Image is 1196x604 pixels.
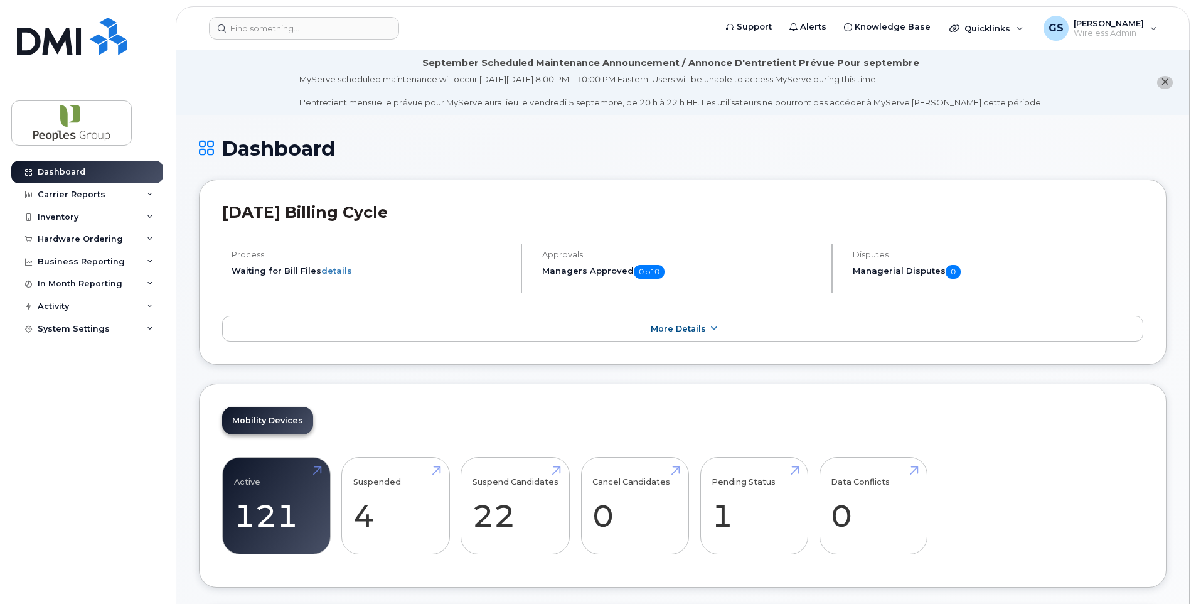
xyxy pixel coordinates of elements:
h5: Managerial Disputes [853,265,1143,279]
a: Pending Status 1 [712,465,796,547]
h5: Managers Approved [542,265,821,279]
h4: Approvals [542,250,821,259]
div: MyServe scheduled maintenance will occur [DATE][DATE] 8:00 PM - 10:00 PM Eastern. Users will be u... [299,73,1043,109]
li: Waiting for Bill Files [232,265,510,277]
a: details [321,266,352,276]
a: Mobility Devices [222,407,313,434]
h2: [DATE] Billing Cycle [222,203,1143,222]
a: Cancel Candidates 0 [592,465,677,547]
h4: Disputes [853,250,1143,259]
h1: Dashboard [199,138,1167,159]
div: September Scheduled Maintenance Announcement / Annonce D'entretient Prévue Pour septembre [422,57,919,70]
a: Suspended 4 [353,465,438,547]
a: Suspend Candidates 22 [473,465,558,547]
span: More Details [651,324,706,333]
span: 0 of 0 [634,265,665,279]
button: close notification [1157,76,1173,89]
span: 0 [946,265,961,279]
h4: Process [232,250,510,259]
a: Active 121 [234,465,319,547]
a: Data Conflicts 0 [831,465,916,547]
